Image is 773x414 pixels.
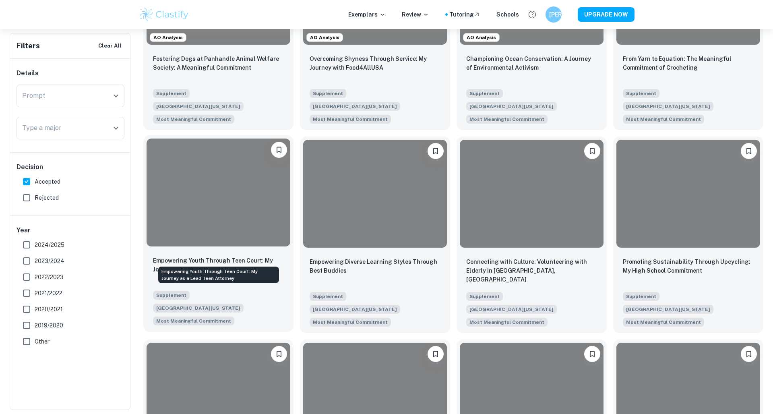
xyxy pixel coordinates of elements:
span: Supplement [153,291,190,300]
a: BookmarkPromoting Sustainability Through Upcycling: My High School CommitmentSupplement[GEOGRAPHI... [613,137,763,333]
h6: [PERSON_NAME] [549,10,558,19]
span: [GEOGRAPHIC_DATA][US_STATE] [310,102,400,111]
span: Please provide more details on your most meaningful commitment outside of the classroom while in ... [623,317,704,327]
button: Bookmark [428,346,444,362]
button: Clear All [96,40,124,52]
span: Most Meaningful Commitment [626,116,701,123]
h6: Decision [17,162,124,172]
a: Schools [496,10,519,19]
button: Bookmark [271,346,287,362]
p: From Yarn to Equation: The Meaningful Commitment of Crocheting [623,54,754,72]
span: Supplement [466,89,503,98]
a: BookmarkConnecting with Culture: Volunteering with Elderly in Chongqing, ChinaSupplement[GEOGRAPH... [457,137,607,333]
span: Most Meaningful Commitment [156,317,231,325]
button: Bookmark [271,142,287,158]
a: BookmarkEmpowering Diverse Learning Styles Through Best BuddiesSupplement[GEOGRAPHIC_DATA][US_STA... [300,137,450,333]
p: Review [402,10,429,19]
span: Please provide more details on your most meaningful commitment outside of the classroom while in ... [466,317,548,327]
span: Please provide more details on your most meaningful commitment outside of the classroom while in ... [153,316,234,325]
span: Please provide more details on your most meaningful commitment outside of the classroom while in ... [623,114,704,124]
button: Bookmark [741,143,757,159]
button: Help and Feedback [525,8,539,21]
span: Rejected [35,193,59,202]
p: Fostering Dogs at Panhandle Animal Welfare Society: A Meaningful Commitment [153,54,284,72]
span: Most Meaningful Commitment [313,319,388,326]
p: Overcoming Shyness Through Service: My Journey with Food4AllUSA [310,54,440,72]
span: Please provide more details on your most meaningful commitment outside of the classroom while in ... [310,317,391,327]
p: Promoting Sustainability Through Upcycling: My High School Commitment [623,257,754,275]
button: Open [110,122,122,134]
span: Supplement [623,292,659,301]
span: AO Analysis [463,34,499,41]
button: Bookmark [584,143,600,159]
div: Empowering Youth Through Teen Court: My Journey as a Lead Teen Attorney [158,267,279,283]
button: Bookmark [584,346,600,362]
span: [GEOGRAPHIC_DATA][US_STATE] [310,305,400,314]
span: Please provide more details on your most meaningful commitment outside of the classroom while in ... [310,114,391,124]
p: Empowering Youth Through Teen Court: My Journey as a Lead Teen Attorney [153,256,284,274]
span: AO Analysis [307,34,343,41]
span: Please provide more details on your most meaningful commitment outside of the classroom while in ... [153,114,234,124]
span: [GEOGRAPHIC_DATA][US_STATE] [466,305,557,314]
span: [GEOGRAPHIC_DATA][US_STATE] [623,102,713,111]
span: Most Meaningful Commitment [156,116,231,123]
button: Open [110,90,122,101]
span: 2024/2025 [35,240,64,249]
span: Supplement [310,292,346,301]
span: 2020/2021 [35,305,63,314]
span: Supplement [623,89,659,98]
span: 2022/2023 [35,273,64,282]
p: Empowering Diverse Learning Styles Through Best Buddies [310,257,440,275]
h6: Details [17,68,124,78]
span: Supplement [153,89,190,98]
span: 2021/2022 [35,289,62,298]
span: Accepted [35,177,60,186]
button: [PERSON_NAME] [546,6,562,23]
p: Exemplars [348,10,386,19]
span: [GEOGRAPHIC_DATA][US_STATE] [623,305,713,314]
h6: Year [17,226,124,235]
p: Championing Ocean Conservation: A Journey of Environmental Activism [466,54,597,72]
span: 2019/2020 [35,321,63,330]
button: Bookmark [428,143,444,159]
span: Other [35,337,50,346]
span: [GEOGRAPHIC_DATA][US_STATE] [153,304,244,313]
span: Most Meaningful Commitment [626,319,701,326]
button: Bookmark [741,346,757,362]
img: Clastify logo [138,6,190,23]
span: [GEOGRAPHIC_DATA][US_STATE] [466,102,557,111]
span: Most Meaningful Commitment [469,116,544,123]
span: [GEOGRAPHIC_DATA][US_STATE] [153,102,244,111]
span: 2023/2024 [35,257,64,265]
span: Most Meaningful Commitment [469,319,544,326]
h6: Filters [17,40,40,52]
a: BookmarkEmpowering Youth Through Teen Court: My Journey as a Lead Teen AttorneySupplement[GEOGRAP... [143,137,293,333]
span: AO Analysis [150,34,186,41]
span: Supplement [310,89,346,98]
span: Most Meaningful Commitment [313,116,388,123]
button: UPGRADE NOW [578,7,635,22]
span: Supplement [466,292,503,301]
p: Connecting with Culture: Volunteering with Elderly in Chongqing, China [466,257,597,284]
a: Tutoring [449,10,480,19]
span: Please provide more details on your most meaningful commitment outside of the classroom while in ... [466,114,548,124]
